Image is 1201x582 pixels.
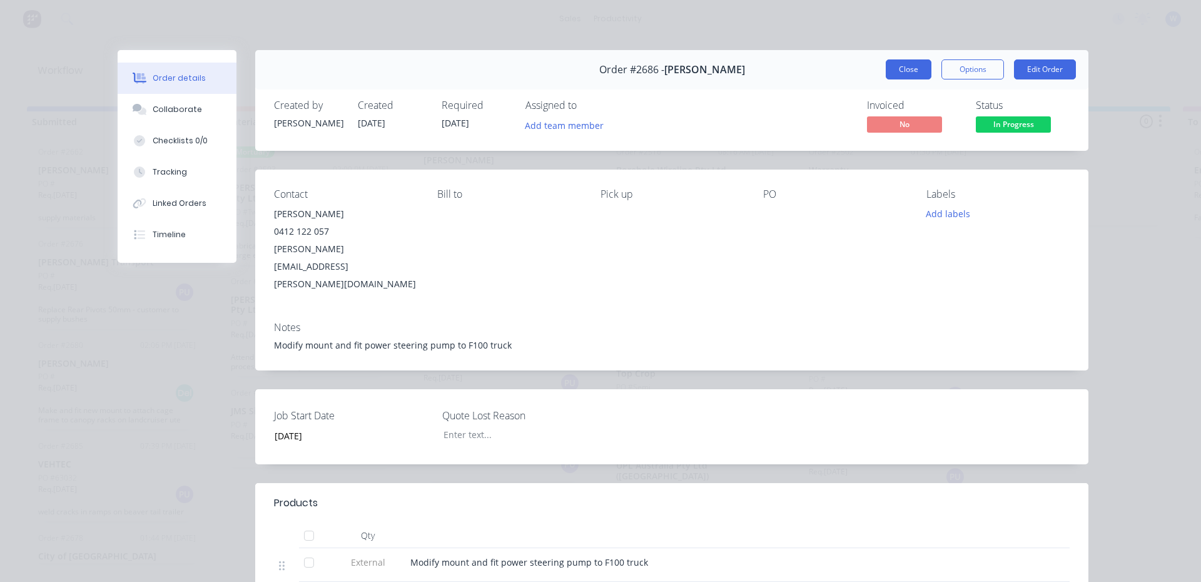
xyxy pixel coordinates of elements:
[442,100,510,111] div: Required
[886,59,931,79] button: Close
[442,117,469,129] span: [DATE]
[926,188,1070,200] div: Labels
[442,408,599,423] label: Quote Lost Reason
[118,63,236,94] button: Order details
[274,322,1070,334] div: Notes
[274,240,417,293] div: [PERSON_NAME][EMAIL_ADDRESS][PERSON_NAME][DOMAIN_NAME]
[118,94,236,125] button: Collaborate
[274,205,417,293] div: [PERSON_NAME]0412 122 057[PERSON_NAME][EMAIL_ADDRESS][PERSON_NAME][DOMAIN_NAME]
[330,523,405,548] div: Qty
[335,556,400,569] span: External
[153,229,186,240] div: Timeline
[941,59,1004,79] button: Options
[358,100,427,111] div: Created
[153,73,206,84] div: Order details
[976,116,1051,135] button: In Progress
[525,100,651,111] div: Assigned to
[976,116,1051,132] span: In Progress
[153,166,187,178] div: Tracking
[410,556,648,568] span: Modify mount and fit power steering pump to F100 truck
[118,156,236,188] button: Tracking
[920,205,977,222] button: Add labels
[266,426,422,445] input: Enter date
[1014,59,1076,79] button: Edit Order
[274,205,417,223] div: [PERSON_NAME]
[118,125,236,156] button: Checklists 0/0
[664,64,745,76] span: [PERSON_NAME]
[519,116,611,133] button: Add team member
[867,116,942,132] span: No
[274,223,417,240] div: 0412 122 057
[274,339,1070,352] div: Modify mount and fit power steering pump to F100 truck
[274,188,417,200] div: Contact
[867,100,961,111] div: Invoiced
[600,188,744,200] div: Pick up
[153,135,208,146] div: Checklists 0/0
[358,117,385,129] span: [DATE]
[118,219,236,250] button: Timeline
[153,104,202,115] div: Collaborate
[763,188,906,200] div: PO
[153,198,206,209] div: Linked Orders
[274,496,318,511] div: Products
[274,408,430,423] label: Job Start Date
[976,100,1070,111] div: Status
[118,188,236,219] button: Linked Orders
[525,116,611,133] button: Add team member
[437,188,580,200] div: Bill to
[274,116,343,130] div: [PERSON_NAME]
[599,64,664,76] span: Order #2686 -
[274,100,343,111] div: Created by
